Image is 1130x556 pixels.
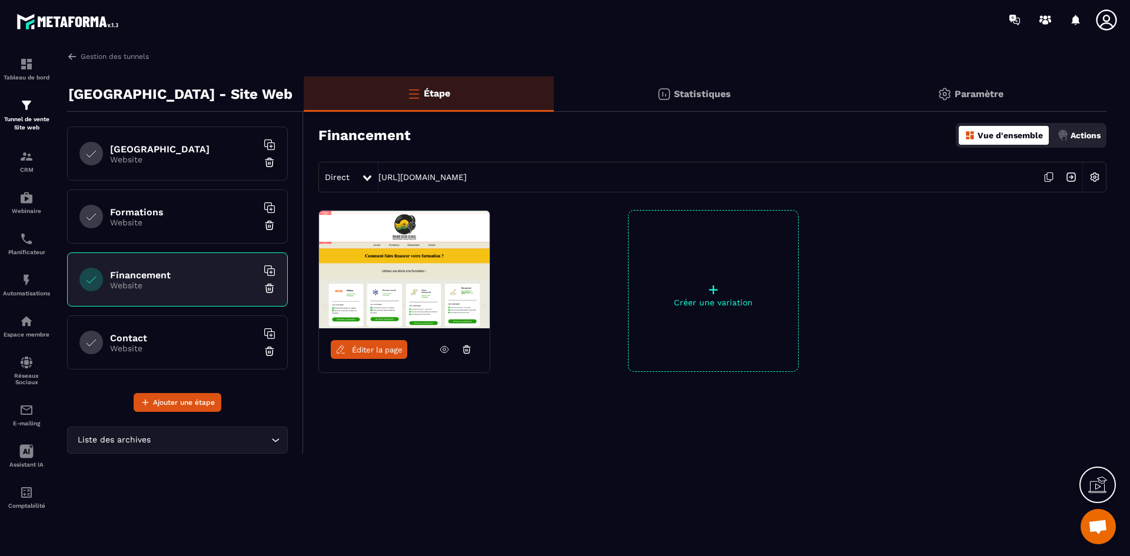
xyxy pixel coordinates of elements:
h6: [GEOGRAPHIC_DATA] [110,144,257,155]
span: Ajouter une étape [153,397,215,408]
img: automations [19,314,34,328]
img: social-network [19,355,34,369]
p: Website [110,155,257,164]
div: Search for option [67,427,288,454]
input: Search for option [153,434,268,447]
p: E-mailing [3,420,50,427]
p: Automatisations [3,290,50,297]
a: emailemailE-mailing [3,394,50,435]
h6: Contact [110,332,257,344]
p: Tableau de bord [3,74,50,81]
img: actions.d6e523a2.png [1058,130,1068,141]
img: scheduler [19,232,34,246]
img: dashboard-orange.40269519.svg [965,130,975,141]
p: Créer une variation [629,298,798,307]
p: Paramètre [955,88,1003,99]
img: trash [264,219,275,231]
p: Comptabilité [3,502,50,509]
p: [GEOGRAPHIC_DATA] - Site Web [68,82,293,106]
p: Statistiques [674,88,731,99]
p: Planificateur [3,249,50,255]
h6: Formations [110,207,257,218]
img: stats.20deebd0.svg [657,87,671,101]
a: Gestion des tunnels [67,51,149,62]
p: Réseaux Sociaux [3,372,50,385]
img: setting-gr.5f69749f.svg [938,87,952,101]
p: Actions [1071,131,1101,140]
a: schedulerschedulerPlanificateur [3,223,50,264]
p: Vue d'ensemble [978,131,1043,140]
h6: Financement [110,269,257,281]
p: Étape [424,88,450,99]
p: Assistant IA [3,461,50,468]
img: formation [19,57,34,71]
p: CRM [3,167,50,173]
a: automationsautomationsEspace membre [3,305,50,347]
a: formationformationTableau de bord [3,48,50,89]
p: Website [110,344,257,353]
span: Liste des archives [75,434,153,447]
img: bars-o.4a397970.svg [407,86,421,101]
p: Website [110,281,257,290]
img: trash [264,157,275,168]
p: Webinaire [3,208,50,214]
img: formation [19,149,34,164]
img: automations [19,191,34,205]
a: formationformationCRM [3,141,50,182]
img: automations [19,273,34,287]
a: accountantaccountantComptabilité [3,477,50,518]
a: social-networksocial-networkRéseaux Sociaux [3,347,50,394]
a: [URL][DOMAIN_NAME] [378,172,467,182]
div: Ouvrir le chat [1081,509,1116,544]
a: Éditer la page [331,340,407,359]
p: + [629,281,798,298]
h3: Financement [318,127,410,144]
span: Direct [325,172,350,182]
img: email [19,403,34,417]
p: Website [110,218,257,227]
img: formation [19,98,34,112]
a: automationsautomationsAutomatisations [3,264,50,305]
button: Ajouter une étape [134,393,221,412]
a: automationsautomationsWebinaire [3,182,50,223]
img: image [319,211,490,328]
a: Assistant IA [3,435,50,477]
img: logo [16,11,122,32]
span: Éditer la page [352,345,403,354]
img: setting-w.858f3a88.svg [1084,166,1106,188]
p: Tunnel de vente Site web [3,115,50,132]
a: formationformationTunnel de vente Site web [3,89,50,141]
img: arrow [67,51,78,62]
img: accountant [19,485,34,500]
img: arrow-next.bcc2205e.svg [1060,166,1082,188]
img: trash [264,282,275,294]
img: trash [264,345,275,357]
p: Espace membre [3,331,50,338]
